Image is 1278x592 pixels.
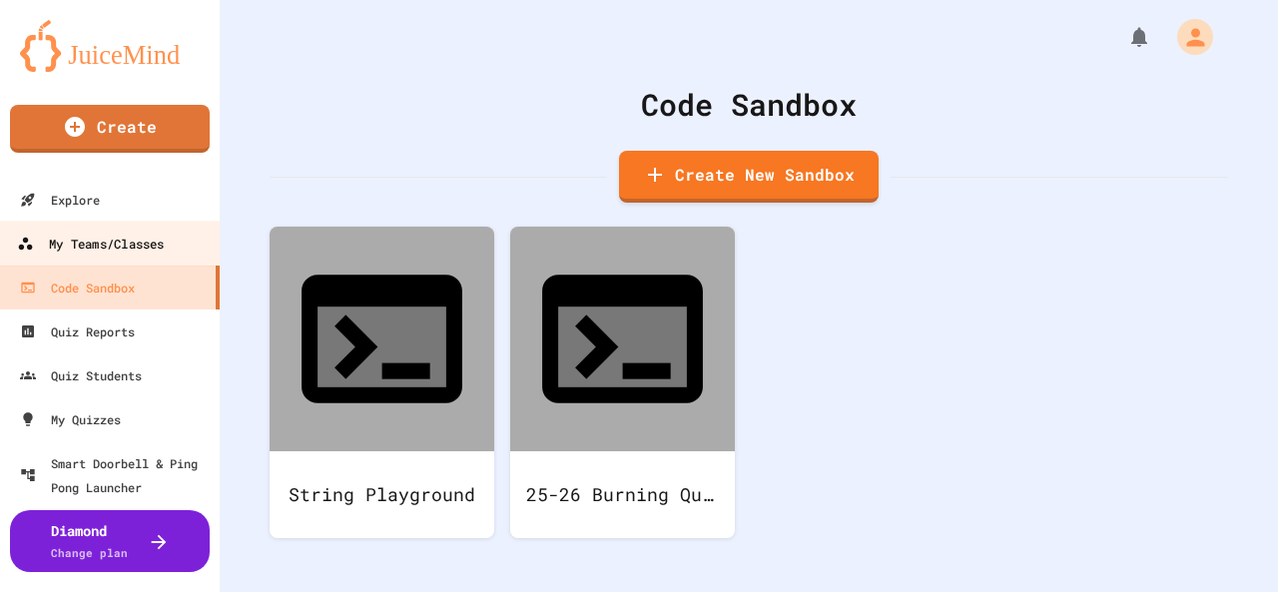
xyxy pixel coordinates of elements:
div: Smart Doorbell & Ping Pong Launcher [20,451,212,499]
a: String Playground [270,227,494,538]
img: logo-orange.svg [20,20,200,72]
span: Change plan [51,545,128,560]
a: 25-26 Burning Questions [510,227,735,538]
button: DiamondChange plan [10,510,210,572]
div: Code Sandbox [270,82,1228,127]
div: Quiz Reports [20,319,135,343]
div: My Teams/Classes [17,232,164,257]
div: Diamond [51,520,128,562]
div: My Notifications [1090,20,1156,54]
div: 25-26 Burning Questions [510,451,735,538]
div: My Quizzes [20,407,121,431]
div: String Playground [270,451,494,538]
a: Create New Sandbox [619,151,879,203]
a: Create [10,105,210,153]
div: My Account [1156,14,1218,60]
div: Quiz Students [20,363,142,387]
div: Explore [20,188,100,212]
div: Code Sandbox [20,276,135,299]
